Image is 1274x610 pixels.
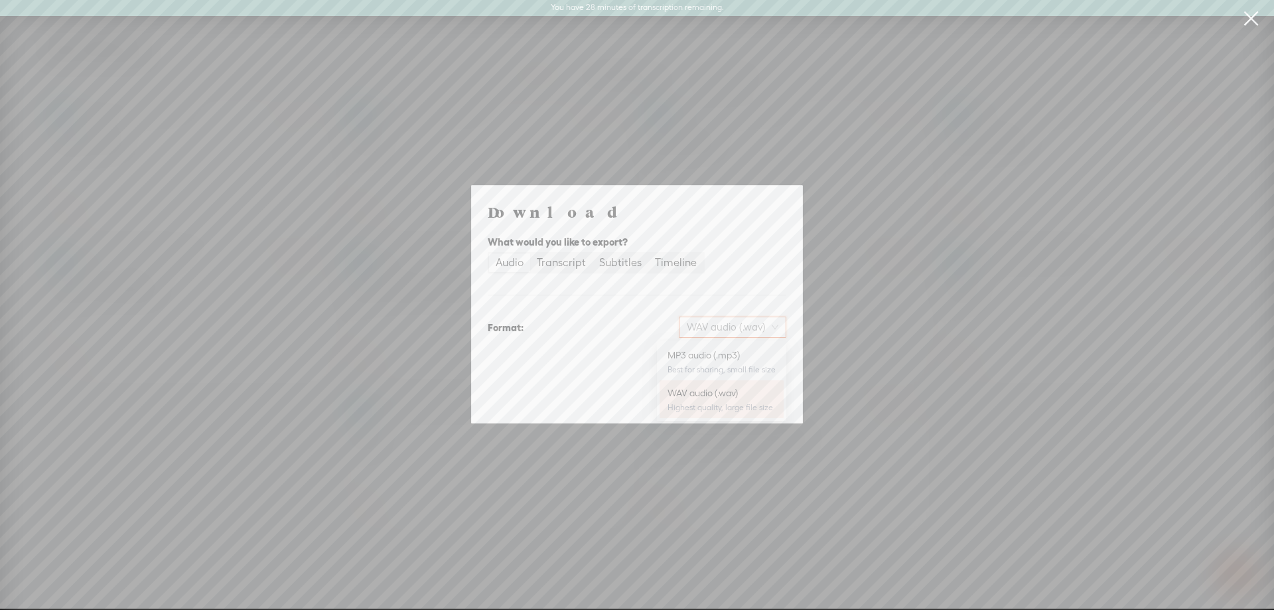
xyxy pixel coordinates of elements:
[488,234,786,250] div: What would you like to export?
[668,402,776,413] div: Highest quality, large file size
[537,254,586,272] div: Transcript
[488,252,705,273] div: segmented control
[488,202,786,222] h4: Download
[668,364,776,375] div: Best for sharing, small file size
[488,320,524,336] div: Format:
[668,348,776,362] div: MP3 audio (.mp3)
[668,386,776,400] div: WAV audio (.wav)
[599,254,642,272] div: Subtitles
[655,254,697,272] div: Timeline
[687,317,778,337] span: WAV audio (.wav)
[496,254,524,272] div: Audio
